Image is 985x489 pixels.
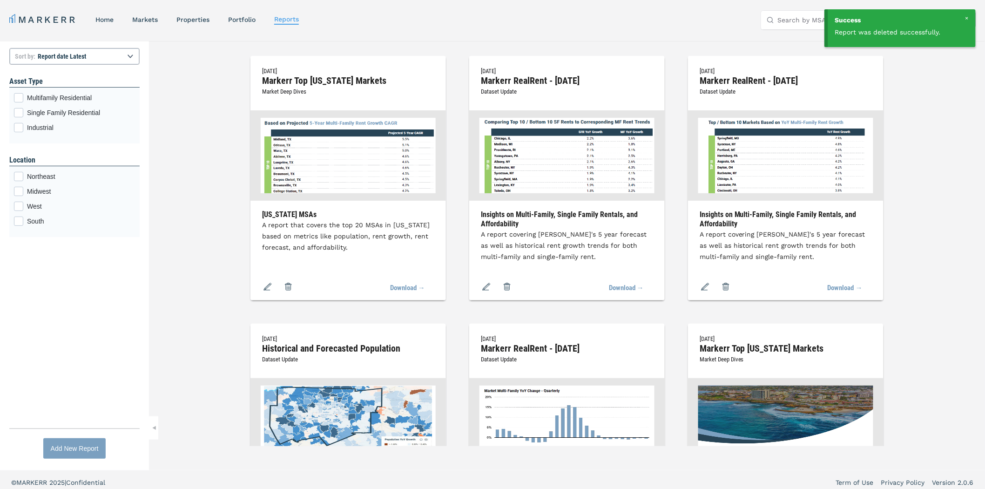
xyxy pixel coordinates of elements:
[700,231,865,260] span: A report covering [PERSON_NAME]'s 5 year forecast as well as historical rent growth trends for bo...
[14,93,135,102] div: Multifamily Residential checkbox input
[9,155,140,166] h1: Location
[700,76,872,85] h2: Markerr RealRent - [DATE]
[51,444,99,454] div: Add New Report
[390,278,425,299] a: Download →
[778,11,918,29] input: Search by MSA, ZIP, Property Name, or Address
[43,438,106,459] button: Add New Report
[14,202,135,211] div: West checkbox input
[700,68,715,75] span: [DATE]
[262,356,298,363] span: Dataset Update
[932,478,974,487] a: Version 2.0.6
[698,118,873,193] img: Markerr RealRent - June 2025
[11,479,16,486] span: ©
[835,15,969,25] div: Success
[481,88,517,95] span: Dataset Update
[609,278,644,299] a: Download →
[881,478,925,487] a: Privacy Policy
[836,478,874,487] a: Term of Use
[66,479,105,486] span: Confidential
[835,27,962,37] div: Report was deleted successfully.
[700,88,735,95] span: Dataset Update
[27,172,135,181] span: Northeast
[14,172,135,181] div: Northeast checkbox input
[481,210,653,229] h3: Insights on Multi-Family, Single Family Rentals, and Affordability
[700,335,715,342] span: [DATE]
[481,231,647,260] span: A report covering [PERSON_NAME]'s 5 year forecast as well as historical rent growth trends for bo...
[27,187,135,196] span: Midwest
[9,76,140,87] h1: Asset Type
[16,479,49,486] span: MARKERR
[176,16,209,23] a: properties
[9,13,77,26] a: MARKERR
[262,221,430,251] span: A report that covers the top 20 MSAs in [US_STATE] based on metrics like population, rent growth,...
[95,16,114,23] a: home
[132,16,158,23] a: markets
[27,217,135,226] span: South
[479,386,654,461] img: Markerr RealRent - May 2025
[700,344,872,353] h2: Markerr Top [US_STATE] Markets
[481,344,653,353] h2: Markerr RealRent - [DATE]
[262,344,434,353] h2: Historical and Forecasted Population
[14,217,135,226] div: South checkbox input
[481,68,496,75] span: [DATE]
[27,108,135,117] span: Single Family Residential
[261,118,436,193] img: Markerr Top Texas Markets
[27,202,135,211] span: West
[14,123,135,132] div: Industrial checkbox input
[481,76,653,85] h2: Markerr RealRent - [DATE]
[27,93,135,102] span: Multifamily Residential
[481,356,517,363] span: Dataset Update
[9,48,140,65] select: Sort by:
[228,16,256,23] a: Portfolio
[274,15,299,23] a: reports
[479,118,654,193] img: Markerr RealRent - July 2025
[262,76,434,85] h2: Markerr Top [US_STATE] Markets
[49,479,66,486] span: 2025 |
[700,210,872,229] h3: Insights on Multi-Family, Single Family Rentals, and Affordability
[14,187,135,196] div: Midwest checkbox input
[698,386,873,461] img: Markerr Top California Markets
[828,278,863,299] a: Download →
[262,88,306,95] span: Market Deep Dives
[262,68,277,75] span: [DATE]
[27,123,135,132] span: Industrial
[700,356,744,363] span: Market Deep Dives
[262,210,434,219] h3: [US_STATE] MSAs
[14,108,135,117] div: Single Family Residential checkbox input
[262,335,277,342] span: [DATE]
[261,386,436,461] img: Historical and Forecasted Population
[481,335,496,342] span: [DATE]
